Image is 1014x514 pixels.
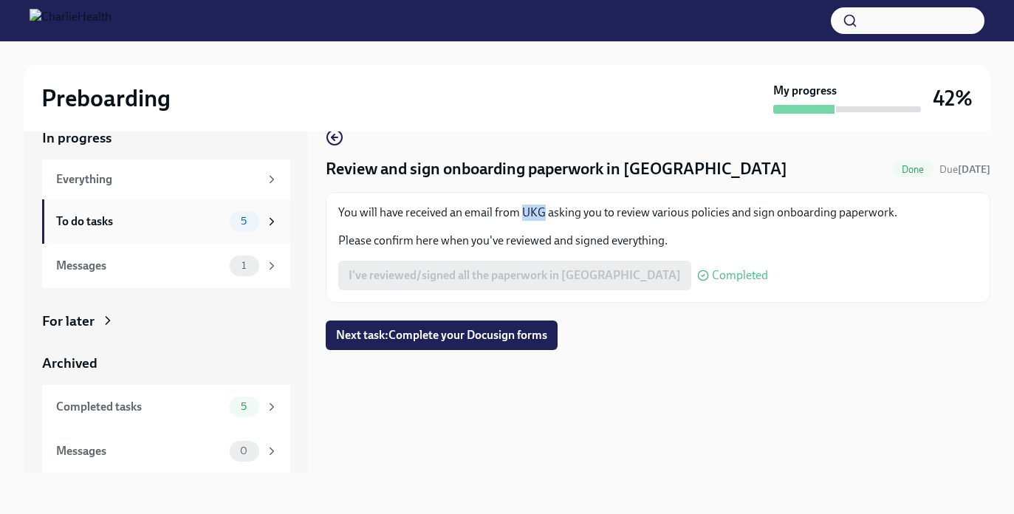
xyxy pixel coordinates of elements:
div: Messages [56,443,224,459]
div: To do tasks [56,213,224,230]
span: Due [939,163,990,176]
p: Please confirm here when you've reviewed and signed everything. [338,233,978,249]
span: 1 [233,260,255,271]
button: Next task:Complete your Docusign forms [326,321,558,350]
a: For later [42,312,290,331]
img: CharlieHealth [30,9,112,32]
a: To do tasks5 [42,199,290,244]
a: Messages0 [42,429,290,473]
span: 0 [231,445,256,456]
span: August 29th, 2025 09:00 [939,162,990,177]
span: Done [893,164,934,175]
a: Archived [42,354,290,373]
a: In progress [42,128,290,148]
h3: 42% [933,85,973,112]
span: 5 [232,401,256,412]
h4: Review and sign onboarding paperwork in [GEOGRAPHIC_DATA] [326,158,787,180]
span: Completed [712,270,768,281]
p: You will have received an email from UKG asking you to review various policies and sign onboardin... [338,205,978,221]
span: Next task : Complete your Docusign forms [336,328,547,343]
h2: Preboarding [41,83,171,113]
div: For later [42,312,95,331]
a: Everything [42,160,290,199]
strong: [DATE] [958,163,990,176]
a: Messages1 [42,244,290,288]
a: Completed tasks5 [42,385,290,429]
div: Messages [56,258,224,274]
strong: My progress [773,83,837,99]
span: 5 [232,216,256,227]
div: Completed tasks [56,399,224,415]
div: Everything [56,171,259,188]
